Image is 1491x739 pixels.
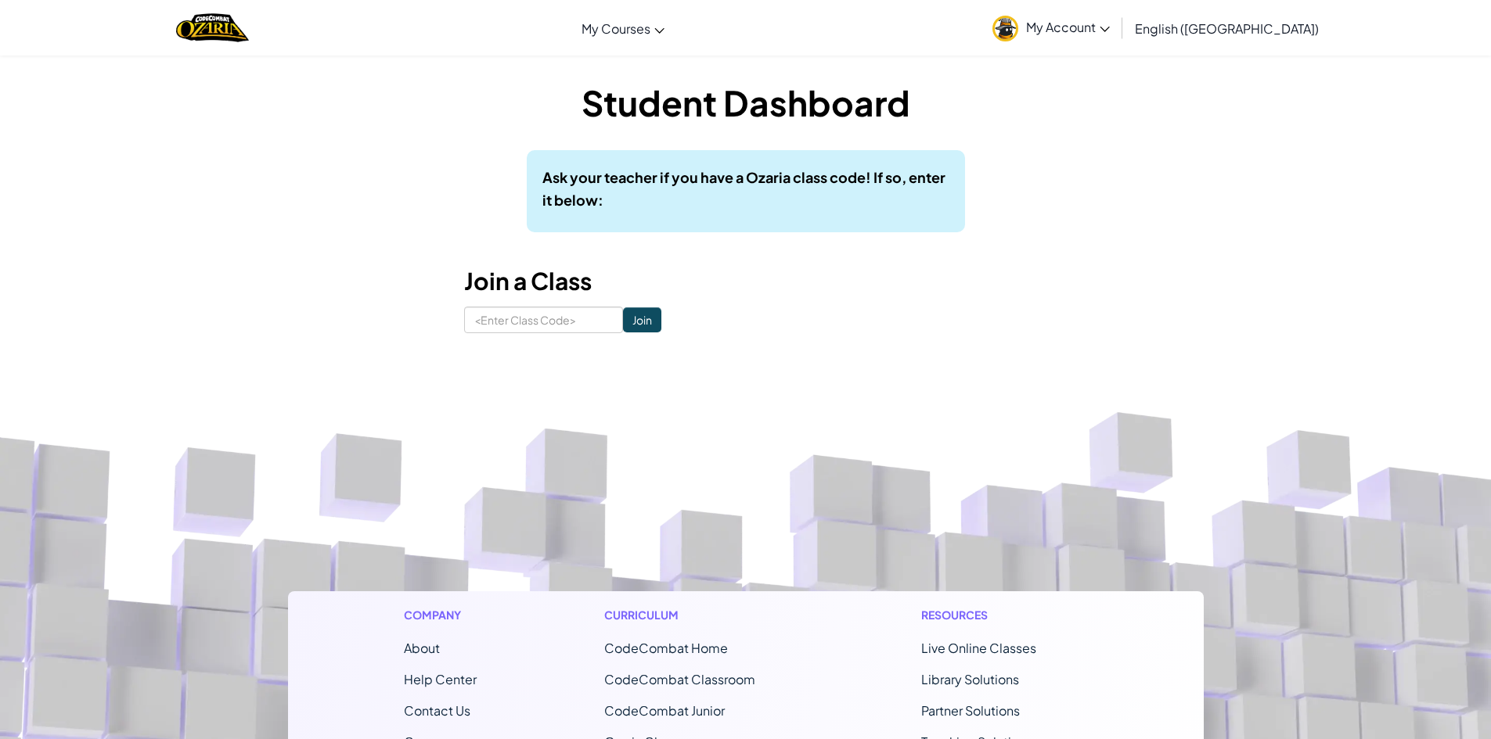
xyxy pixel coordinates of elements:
input: Join [623,307,661,332]
h1: Resources [921,607,1088,623]
a: Library Solutions [921,671,1019,687]
span: English ([GEOGRAPHIC_DATA]) [1135,20,1319,37]
a: CodeCombat Classroom [604,671,755,687]
span: My Courses [582,20,650,37]
input: <Enter Class Code> [464,307,623,333]
b: Ask your teacher if you have a Ozaria class code! If so, enter it below: [542,168,945,209]
a: English ([GEOGRAPHIC_DATA]) [1127,7,1327,49]
img: avatar [992,16,1018,41]
h1: Student Dashboard [464,78,1028,127]
a: Live Online Classes [921,640,1036,656]
span: My Account [1026,19,1110,35]
a: CodeCombat Junior [604,702,725,719]
a: My Courses [574,7,672,49]
h1: Company [404,607,477,623]
h1: Curriculum [604,607,794,623]
a: Partner Solutions [921,702,1020,719]
a: About [404,640,440,656]
span: Contact Us [404,702,470,719]
span: CodeCombat Home [604,640,728,656]
h3: Join a Class [464,264,1028,299]
img: Home [176,12,249,44]
a: Help Center [404,671,477,687]
a: Ozaria by CodeCombat logo [176,12,249,44]
a: My Account [985,3,1118,52]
